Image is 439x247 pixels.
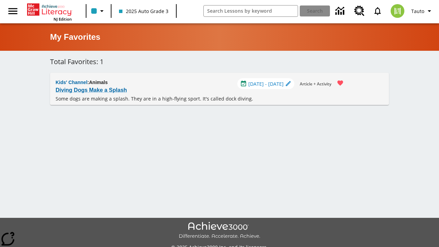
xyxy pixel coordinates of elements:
span: Kids' Channel [56,80,87,85]
span: 2025 Auto Grade 3 [119,8,168,15]
p: Some dogs are making a splash. They are in a high-flying sport. It's called dock diving. [56,95,348,102]
span: Article + Activity [300,80,331,87]
a: Resource Center, Will open in new tab [350,2,369,20]
span: Tauto [411,8,424,15]
h5: My Favorites [50,32,100,43]
div: Home [27,2,72,22]
button: Profile/Settings [408,5,436,17]
button: Open side menu [3,1,23,21]
button: Select a new avatar [387,2,408,20]
button: Remove from Favorites [333,75,348,91]
input: search field [204,5,298,16]
span: NJ Edition [54,16,72,22]
img: Achieve3000 Differentiate Accelerate Achieve [179,222,260,239]
a: Diving Dogs Make a Splash [56,85,127,95]
span: : Animals [87,80,108,85]
a: Notifications [369,2,387,20]
button: Article + Activity [297,78,334,90]
div: Aug 24 - Aug 24 Choose Dates [237,78,294,89]
span: [DATE] - [DATE] [248,80,284,87]
button: Class color is light blue. Change class color [88,5,109,17]
a: Data Center [331,2,350,21]
a: Home [27,3,72,16]
h6: Total Favorites: 1 [50,56,389,67]
img: avatar image [391,4,404,18]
